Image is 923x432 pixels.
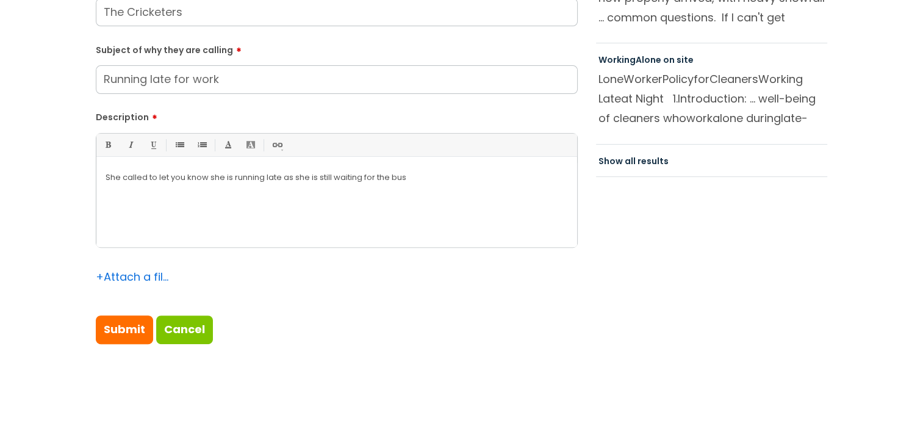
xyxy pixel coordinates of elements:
[598,91,621,106] span: Late
[598,155,669,167] a: Show all results
[694,71,709,87] span: for
[156,315,213,344] a: Cancel
[100,137,115,153] a: Bold (Ctrl-B)
[96,108,578,123] label: Description
[220,137,235,153] a: Font Color
[269,137,284,153] a: Link
[106,172,568,183] p: She called to let you know she is running late as she is still waiting for the bus
[598,54,694,66] a: WorkingAlone on site
[194,137,209,153] a: 1. Ordered List (Ctrl-Shift-8)
[145,137,160,153] a: Underline(Ctrl-U)
[598,70,825,128] p: Lone Policy Cleaners at Night 1.Introduction: ... well-being of cleaners who alone during shifts....
[598,54,636,66] span: Working
[686,110,713,126] span: work
[96,41,578,56] label: Subject of why they are calling
[623,71,663,87] span: Worker
[96,315,153,344] input: Submit
[758,71,803,87] span: Working
[171,137,187,153] a: • Unordered List (Ctrl-Shift-7)
[123,137,138,153] a: Italic (Ctrl-I)
[96,267,169,287] div: Attach a file
[243,137,258,153] a: Back Color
